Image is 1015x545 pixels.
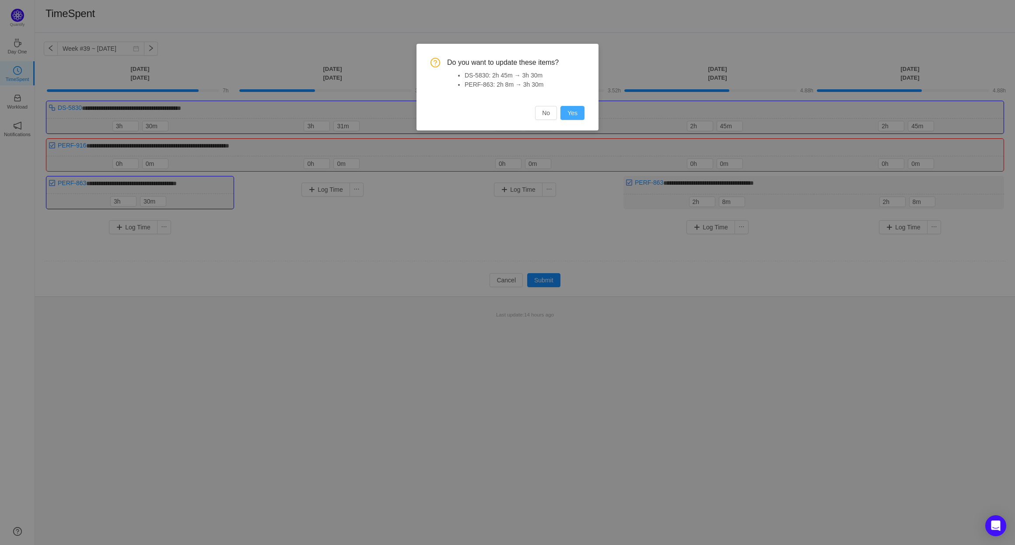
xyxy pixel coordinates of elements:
span: Do you want to update these items? [447,58,584,67]
button: Yes [560,106,584,120]
li: DS-5830: 2h 45m → 3h 30m [465,71,584,80]
div: Open Intercom Messenger [985,515,1006,536]
li: PERF-863: 2h 8m → 3h 30m [465,80,584,89]
i: icon: question-circle [430,58,440,67]
button: No [535,106,557,120]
